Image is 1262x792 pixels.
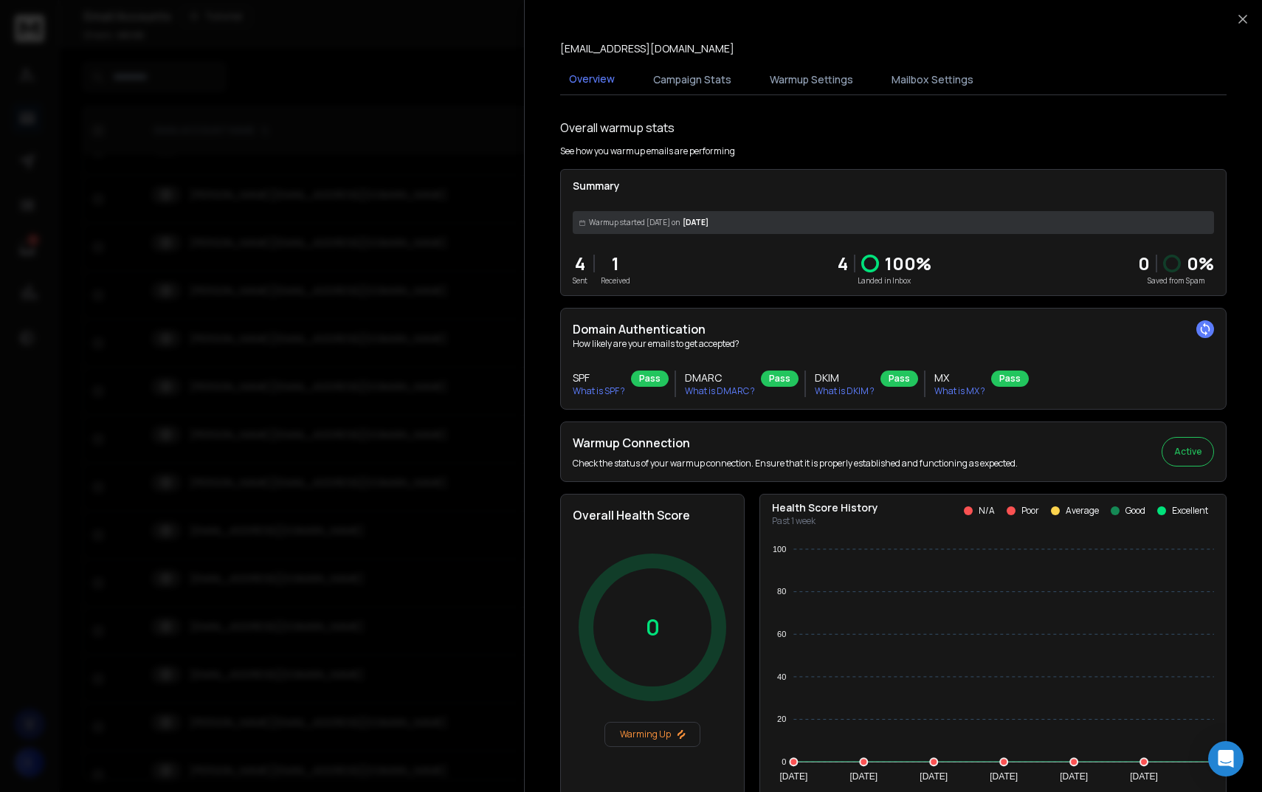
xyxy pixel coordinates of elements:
div: Open Intercom Messenger [1208,741,1244,776]
p: Summary [573,179,1214,193]
button: Warmup Settings [761,63,862,96]
button: Campaign Stats [644,63,740,96]
tspan: [DATE] [920,771,948,782]
p: Excellent [1172,505,1208,517]
p: What is DMARC ? [685,385,755,397]
p: N/A [979,505,995,517]
tspan: [DATE] [990,771,1018,782]
p: [EMAIL_ADDRESS][DOMAIN_NAME] [560,41,734,56]
p: Past 1 week [772,515,878,527]
p: How likely are your emails to get accepted? [573,338,1214,350]
p: Saved from Spam [1138,275,1214,286]
p: Landed in Inbox [838,275,931,286]
p: 100 % [885,252,931,275]
p: 0 % [1187,252,1214,275]
div: Pass [631,371,669,387]
tspan: 60 [777,630,786,638]
p: 4 [573,252,587,275]
p: What is DKIM ? [815,385,875,397]
h3: MX [934,371,985,385]
p: Received [601,275,630,286]
h3: SPF [573,371,625,385]
p: What is MX ? [934,385,985,397]
tspan: 40 [777,672,786,681]
p: Check the status of your warmup connection. Ensure that it is properly established and functionin... [573,458,1018,469]
p: Warming Up [611,729,694,740]
strong: 0 [1138,251,1150,275]
tspan: 0 [782,757,786,766]
p: Poor [1021,505,1039,517]
div: Pass [880,371,918,387]
p: 4 [838,252,848,275]
button: Mailbox Settings [883,63,982,96]
tspan: [DATE] [1130,771,1158,782]
button: Active [1162,437,1214,466]
p: See how you warmup emails are performing [560,145,735,157]
p: What is SPF ? [573,385,625,397]
div: [DATE] [573,211,1214,234]
p: Sent [573,275,587,286]
h1: Overall warmup stats [560,119,675,137]
p: Good [1125,505,1145,517]
span: Warmup started [DATE] on [589,217,680,228]
tspan: [DATE] [849,771,877,782]
tspan: 100 [773,545,786,554]
h3: DKIM [815,371,875,385]
h3: DMARC [685,371,755,385]
p: 1 [601,252,630,275]
tspan: 20 [777,714,786,723]
p: Health Score History [772,500,878,515]
p: 0 [646,614,660,641]
tspan: 80 [777,587,786,596]
h2: Overall Health Score [573,506,732,524]
h2: Domain Authentication [573,320,1214,338]
div: Pass [761,371,799,387]
h2: Warmup Connection [573,434,1018,452]
div: Pass [991,371,1029,387]
button: Overview [560,63,624,97]
tspan: [DATE] [779,771,807,782]
tspan: [DATE] [1060,771,1088,782]
p: Average [1066,505,1099,517]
